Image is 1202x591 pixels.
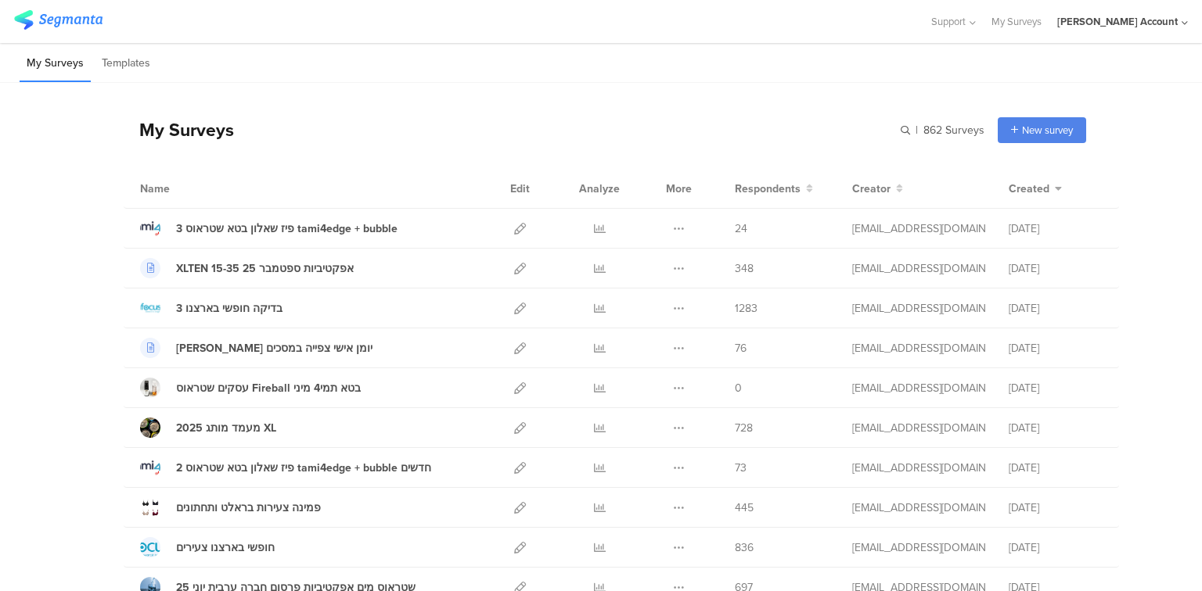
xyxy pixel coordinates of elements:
div: More [662,169,696,208]
div: [PERSON_NAME] Account [1057,14,1178,29]
span: 348 [735,260,754,277]
span: Support [931,14,966,29]
span: 76 [735,340,747,356]
div: odelya@ifocus-r.com [852,460,985,476]
a: 2025 מעמד מותג XL [140,417,276,438]
div: odelya@ifocus-r.com [852,300,985,317]
span: Creator [852,181,891,197]
div: [DATE] [1009,420,1103,436]
div: [DATE] [1009,380,1103,396]
span: | [913,122,920,138]
div: odelya@ifocus-r.com [852,539,985,556]
div: Name [140,181,234,197]
div: 2025 מעמד מותג XL [176,420,276,436]
div: [DATE] [1009,220,1103,237]
div: odelya@ifocus-r.com [852,220,985,237]
span: 728 [735,420,753,436]
div: odelya@ifocus-r.com [852,500,985,516]
span: 1283 [735,300,758,317]
div: 2 פיז שאלון בטא שטראוס tami4edge + bubble חדשים [176,460,431,476]
a: 3 בדיקה חופשי בארצנו [140,298,283,318]
div: 3 פיז שאלון בטא שטראוס tami4edge + bubble [176,220,398,237]
li: Templates [95,45,157,82]
div: odelya@ifocus-r.com [852,260,985,277]
button: Creator [852,181,903,197]
div: My Surveys [124,116,234,143]
a: פמינה צעירות בראלט ותחתונים [140,497,321,518]
span: 445 [735,500,754,516]
a: 2 פיז שאלון בטא שטראוס tami4edge + bubble חדשים [140,457,431,478]
div: [DATE] [1009,460,1103,476]
span: 0 [735,380,742,396]
div: עסקים שטראוס Fireball בטא תמי4 מיני [176,380,361,396]
div: Edit [503,169,537,208]
div: odelya@ifocus-r.com [852,380,985,396]
a: 3 פיז שאלון בטא שטראוס tami4edge + bubble [140,218,398,238]
a: [PERSON_NAME] יומן אישי צפייה במסכים [140,338,372,358]
div: XLTEN 15-35 אפקטיביות ספטמבר 25 [176,260,354,277]
span: New survey [1022,123,1073,138]
div: odelya@ifocus-r.com [852,420,985,436]
div: Analyze [576,169,623,208]
button: Created [1009,181,1062,197]
div: odelya@ifocus-r.com [852,340,985,356]
span: 862 Surveys [923,122,984,138]
div: שמיר שאלון יומן אישי צפייה במסכים [176,340,372,356]
div: [DATE] [1009,340,1103,356]
img: segmanta logo [14,10,103,30]
a: חופשי בארצנו צעירים [140,537,275,557]
button: Respondents [735,181,813,197]
div: [DATE] [1009,260,1103,277]
span: 836 [735,539,754,556]
div: חופשי בארצנו צעירים [176,539,275,556]
div: [DATE] [1009,539,1103,556]
span: Created [1009,181,1049,197]
div: [DATE] [1009,300,1103,317]
span: 73 [735,460,747,476]
div: פמינה צעירות בראלט ותחתונים [176,500,321,516]
li: My Surveys [20,45,91,82]
span: 24 [735,220,747,237]
a: XLTEN 15-35 אפקטיביות ספטמבר 25 [140,258,354,278]
a: עסקים שטראוס Fireball בטא תמי4 מיני [140,378,361,398]
div: [DATE] [1009,500,1103,516]
span: Respondents [735,181,801,197]
div: 3 בדיקה חופשי בארצנו [176,300,283,317]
